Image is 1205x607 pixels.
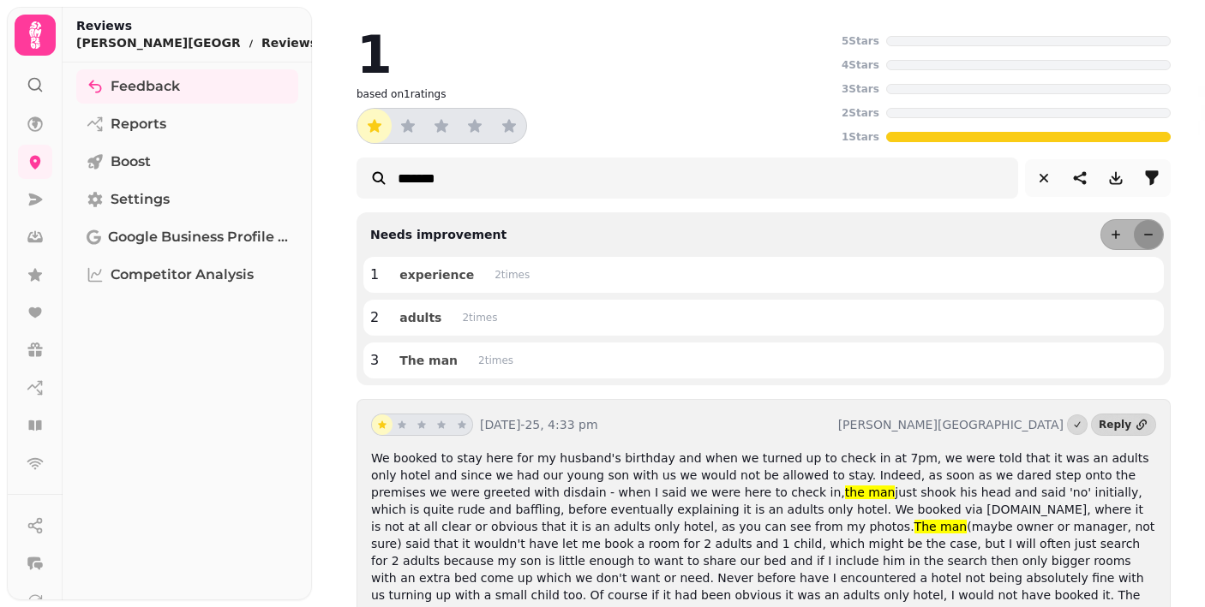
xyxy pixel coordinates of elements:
button: star [372,414,393,435]
button: star [357,109,392,143]
span: The man [399,354,458,366]
button: more [1101,220,1130,249]
p: 4 Stars [842,58,879,72]
p: 2 [370,307,379,328]
p: 2 time s [495,268,530,282]
button: star [424,109,459,143]
p: based on 1 ratings [357,87,446,101]
h2: 1 [357,29,393,80]
p: 2 Stars [842,106,879,120]
mark: The man [914,520,968,533]
span: experience [399,269,474,281]
span: Competitor Analysis [111,265,254,285]
button: star [458,109,492,143]
span: adults [399,312,441,324]
nav: Tabs [63,62,312,600]
button: reset filters [1027,161,1061,195]
p: 1 [370,265,379,285]
p: 1 Stars [842,130,879,144]
button: star [452,414,472,435]
p: 3 [370,350,379,371]
p: [PERSON_NAME][GEOGRAPHIC_DATA] [76,34,241,51]
p: 2 time s [478,354,513,367]
button: filter [1135,161,1169,195]
a: Boost [76,145,298,179]
p: Needs improvement [363,226,507,243]
a: Competitor Analysis [76,258,298,292]
button: Marked as done [1067,414,1088,435]
span: Google Business Profile (Beta) [108,227,288,247]
nav: breadcrumb [76,34,331,51]
div: Reply [1099,418,1131,431]
button: star [431,414,452,435]
span: Feedback [111,76,180,97]
button: star [392,414,412,435]
button: star [411,414,432,435]
button: star [492,109,526,143]
a: Reply [1091,414,1156,436]
button: Reviews [261,34,331,51]
a: Feedback [76,69,298,104]
mark: the man [845,485,896,499]
p: [DATE]-25, 4:33 pm [480,416,831,433]
button: adults [386,306,455,329]
button: star [391,109,425,143]
span: Boost [111,152,151,172]
button: The man [386,349,471,372]
p: 3 Stars [842,82,879,96]
button: experience [386,264,488,286]
p: 2 time s [462,311,497,324]
span: We booked to stay here for my husband's birthday and when we turned up to check in at 7pm, we wer... [371,451,1149,499]
span: Reports [111,114,166,134]
p: 5 Stars [842,34,879,48]
p: [PERSON_NAME][GEOGRAPHIC_DATA] [838,416,1064,433]
span: Settings [111,189,170,210]
button: less [1134,220,1163,249]
a: Reports [76,107,298,141]
a: Settings [76,182,298,217]
button: share-thread [1063,161,1097,195]
button: download [1099,161,1133,195]
h2: Reviews [76,17,331,34]
span: just shook his head and said 'no' initially, which is quite rude and baffling, before eventually ... [371,485,1143,533]
a: Google Business Profile (Beta) [76,220,298,254]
